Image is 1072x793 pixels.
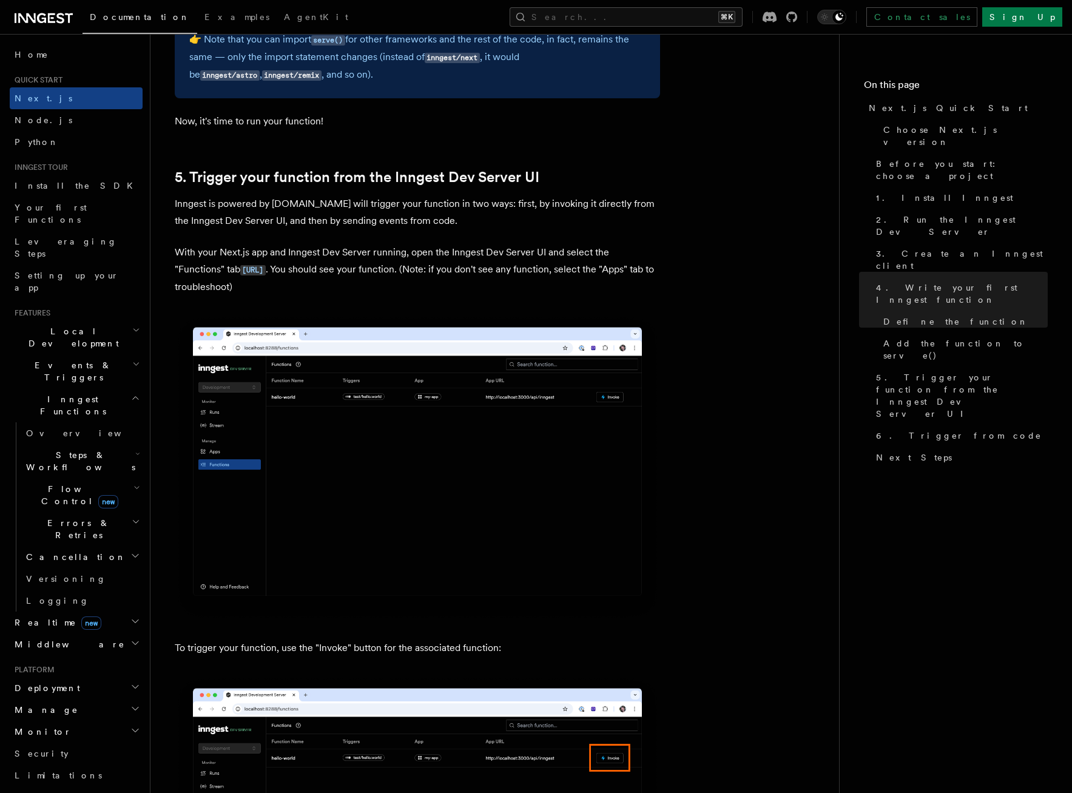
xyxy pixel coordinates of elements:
p: To trigger your function, use the "Invoke" button for the associated function: [175,639,660,656]
span: Next.js [15,93,72,103]
a: Versioning [21,568,143,590]
a: 5. Trigger your function from the Inngest Dev Server UI [871,366,1048,425]
span: Flow Control [21,483,133,507]
span: Overview [26,428,151,438]
a: Node.js [10,109,143,131]
kbd: ⌘K [718,11,735,23]
button: Events & Triggers [10,354,143,388]
span: new [98,495,118,508]
span: Inngest Functions [10,393,131,417]
button: Search...⌘K [510,7,743,27]
code: inngest/astro [200,70,260,81]
a: 4. Write your first Inngest function [871,277,1048,311]
button: Cancellation [21,546,143,568]
span: Events & Triggers [10,359,132,383]
span: 5. Trigger your function from the Inngest Dev Server UI [876,371,1048,420]
span: 6. Trigger from code [876,430,1042,442]
span: Choose Next.js version [883,124,1048,148]
button: Inngest Functions [10,388,143,422]
a: Next Steps [871,447,1048,468]
div: Inngest Functions [10,422,143,612]
button: Deployment [10,677,143,699]
p: Now, it's time to run your function! [175,113,660,130]
span: Next.js Quick Start [869,102,1028,114]
a: Limitations [10,764,143,786]
p: With your Next.js app and Inngest Dev Server running, open the Inngest Dev Server UI and select t... [175,244,660,295]
button: Toggle dark mode [817,10,846,24]
span: Platform [10,665,55,675]
span: Security [15,749,69,758]
a: 2. Run the Inngest Dev Server [871,209,1048,243]
a: AgentKit [277,4,356,33]
span: 3. Create an Inngest client [876,248,1048,272]
a: Define the function [878,311,1048,332]
button: Errors & Retries [21,512,143,546]
span: Deployment [10,682,80,694]
span: Define the function [883,316,1028,328]
span: Add the function to serve() [883,337,1048,362]
a: Install the SDK [10,175,143,197]
a: Leveraging Steps [10,231,143,265]
code: inngest/remix [262,70,322,81]
span: 1. Install Inngest [876,192,1013,204]
a: 3. Create an Inngest client [871,243,1048,277]
span: Install the SDK [15,181,140,191]
a: Python [10,131,143,153]
span: Middleware [10,638,125,650]
code: [URL] [240,265,266,275]
a: 5. Trigger your function from the Inngest Dev Server UI [175,169,539,186]
a: 6. Trigger from code [871,425,1048,447]
a: Documentation [83,4,197,34]
img: Inngest Dev Server web interface's functions tab with functions listed [175,315,660,620]
span: Your first Functions [15,203,87,224]
button: Steps & Workflows [21,444,143,478]
a: Overview [21,422,143,444]
p: Inngest is powered by [DOMAIN_NAME] will trigger your function in two ways: first, by invoking it... [175,195,660,229]
a: [URL] [240,263,266,275]
h4: On this page [864,78,1048,97]
a: Next.js Quick Start [864,97,1048,119]
span: Limitations [15,771,102,780]
span: Local Development [10,325,132,349]
span: Node.js [15,115,72,125]
span: Errors & Retries [21,517,132,541]
span: Realtime [10,616,101,629]
span: Features [10,308,50,318]
span: Logging [26,596,89,606]
a: Security [10,743,143,764]
a: Examples [197,4,277,33]
span: Versioning [26,574,106,584]
span: 2. Run the Inngest Dev Server [876,214,1048,238]
span: Documentation [90,12,190,22]
a: serve() [311,33,345,45]
span: Examples [204,12,269,22]
span: new [81,616,101,630]
span: Home [15,49,49,61]
a: Add the function to serve() [878,332,1048,366]
span: Setting up your app [15,271,119,292]
span: Quick start [10,75,62,85]
a: Setting up your app [10,265,143,299]
span: AgentKit [284,12,348,22]
span: Before you start: choose a project [876,158,1048,182]
button: Monitor [10,721,143,743]
a: Choose Next.js version [878,119,1048,153]
span: 4. Write your first Inngest function [876,282,1048,306]
a: Sign Up [982,7,1062,27]
button: Middleware [10,633,143,655]
button: Local Development [10,320,143,354]
code: inngest/next [425,53,480,63]
a: Home [10,44,143,66]
a: Your first Functions [10,197,143,231]
a: Contact sales [866,7,977,27]
button: Flow Controlnew [21,478,143,512]
p: 👉 Note that you can import for other frameworks and the rest of the code, in fact, remains the sa... [189,31,646,84]
a: Before you start: choose a project [871,153,1048,187]
span: Inngest tour [10,163,68,172]
button: Realtimenew [10,612,143,633]
span: Monitor [10,726,72,738]
span: Steps & Workflows [21,449,135,473]
a: Logging [21,590,143,612]
span: Manage [10,704,78,716]
a: 1. Install Inngest [871,187,1048,209]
